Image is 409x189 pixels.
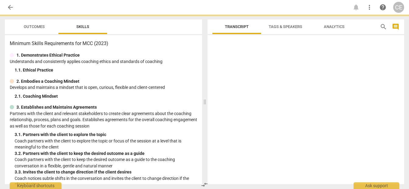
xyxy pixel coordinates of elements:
[201,181,208,188] span: compare_arrows
[393,2,404,13] button: CE
[377,2,388,13] a: Help
[366,4,373,11] span: more_vert
[269,24,302,29] span: Tags & Speakers
[10,40,197,47] h3: Minimum Skills Requirements for MCC (2023)
[15,156,197,169] p: Coach partners with the client to keep the desired outcome as a guide to the coaching conversatio...
[15,93,197,100] div: 2. 1. Coaching Mindset
[10,58,197,65] p: Understands and consistently applies coaching ethics and standards of coaching
[379,4,386,11] span: help
[76,24,89,29] span: Skills
[16,52,80,58] p: 1. Demonstrates Ethical Practice
[391,22,400,32] button: Show/Hide comments
[354,182,399,189] div: Ask support
[15,67,197,73] div: 1. 1. Ethical Practice
[15,138,197,150] p: Coach partners with the client to explore the topic or focus of the session at a level that is me...
[392,23,399,30] span: comment
[10,182,61,189] div: Keyboard shortcuts
[15,131,197,138] div: 3. 1. Partners with the client to explore the topic
[15,150,197,157] div: 3. 2. Partners with the client to keep the desired outcome as a guide
[7,4,14,11] span: arrow_back
[15,175,197,188] p: Coach notices subtle shifts in the conversation and invites the client to change direction if the...
[225,24,249,29] span: Transcript
[379,22,388,32] button: Search
[15,169,197,175] div: 3. 3. Invites the client to change direction if the client desires
[10,110,197,129] p: Partners with the client and relevant stakeholders to create clear agreements about the coaching ...
[10,84,197,91] p: Develops and maintains a mindset that is open, curious, flexible and client-centered
[324,24,344,29] span: Analytics
[24,24,45,29] span: Outcomes
[380,23,387,30] span: search
[16,78,79,85] p: 2. Embodies a Coaching Mindset
[16,104,97,110] p: 3. Establishes and Maintains Agreements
